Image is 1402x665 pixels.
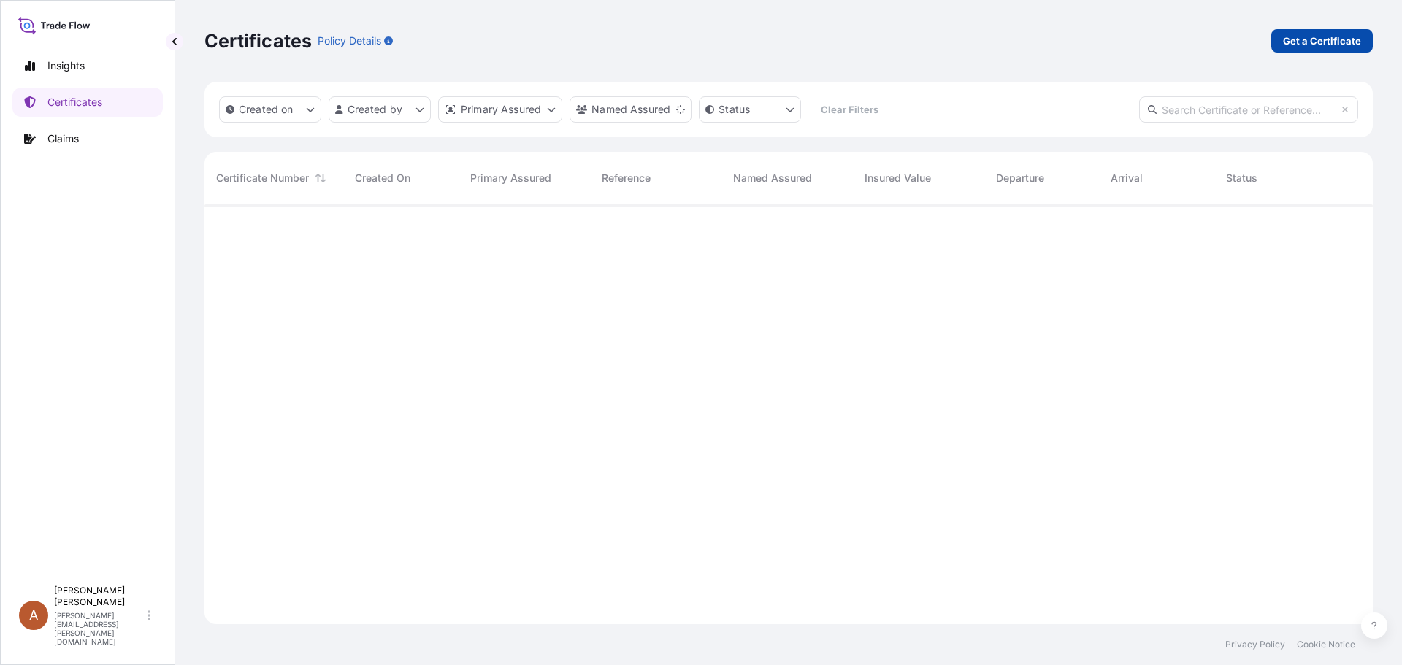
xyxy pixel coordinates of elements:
[591,102,670,117] p: Named Assured
[1283,34,1361,48] p: Get a Certificate
[54,585,145,608] p: [PERSON_NAME] [PERSON_NAME]
[239,102,294,117] p: Created on
[312,169,329,187] button: Sort
[54,611,145,646] p: [PERSON_NAME][EMAIL_ADDRESS][PERSON_NAME][DOMAIN_NAME]
[1111,171,1143,185] span: Arrival
[219,96,321,123] button: createdOn Filter options
[461,102,541,117] p: Primary Assured
[47,131,79,146] p: Claims
[29,608,38,623] span: A
[329,96,431,123] button: createdBy Filter options
[470,171,551,185] span: Primary Assured
[1297,639,1355,650] a: Cookie Notice
[570,96,692,123] button: cargoOwner Filter options
[318,34,381,48] p: Policy Details
[348,102,403,117] p: Created by
[12,124,163,153] a: Claims
[355,171,410,185] span: Created On
[719,102,750,117] p: Status
[699,96,801,123] button: certificateStatus Filter options
[47,58,85,73] p: Insights
[865,171,931,185] span: Insured Value
[1225,639,1285,650] a: Privacy Policy
[204,29,312,53] p: Certificates
[1226,171,1257,185] span: Status
[733,171,812,185] span: Named Assured
[12,88,163,117] a: Certificates
[12,51,163,80] a: Insights
[602,171,651,185] span: Reference
[821,102,878,117] p: Clear Filters
[47,95,102,109] p: Certificates
[808,98,890,121] button: Clear Filters
[216,171,309,185] span: Certificate Number
[1139,96,1358,123] input: Search Certificate or Reference...
[996,171,1044,185] span: Departure
[438,96,562,123] button: distributor Filter options
[1271,29,1373,53] a: Get a Certificate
